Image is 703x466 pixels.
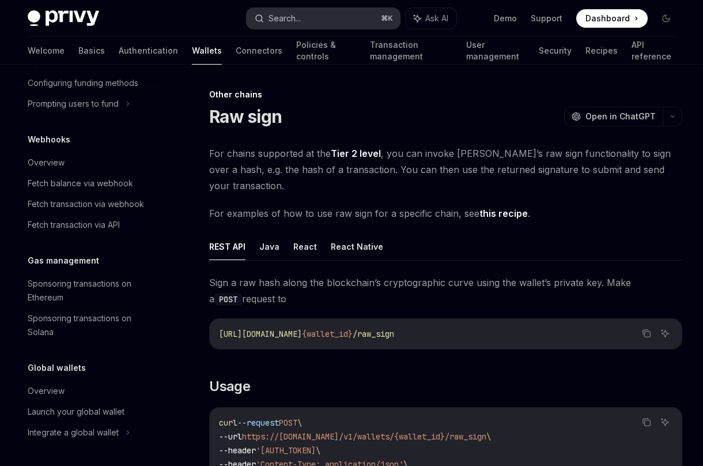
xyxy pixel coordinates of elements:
[237,418,279,428] span: --request
[657,9,675,28] button: Toggle dark mode
[639,326,654,341] button: Copy the contents from the code block
[331,233,383,260] button: React Native
[585,111,656,122] span: Open in ChatGPT
[256,445,316,456] span: '[AUTH_TOKEN]
[18,308,166,343] a: Sponsoring transactions on Solana
[28,156,65,170] div: Overview
[18,401,166,422] a: Launch your global wallet
[259,233,279,260] button: Java
[657,415,672,430] button: Ask AI
[236,37,282,65] a: Connectors
[564,107,663,126] button: Open in ChatGPT
[466,37,525,65] a: User management
[296,37,356,65] a: Policies & controls
[219,329,302,339] span: [URL][DOMAIN_NAME]
[247,8,400,29] button: Search...⌘K
[425,13,448,24] span: Ask AI
[209,275,682,307] span: Sign a raw hash along the blockchain’s cryptographic curve using the wallet’s private key. Make a...
[576,9,648,28] a: Dashboard
[639,415,654,430] button: Copy the contents from the code block
[28,10,99,27] img: dark logo
[18,194,166,215] a: Fetch transaction via webhook
[28,176,133,190] div: Fetch balance via webhook
[494,13,517,24] a: Demo
[209,233,245,260] button: REST API
[192,37,222,65] a: Wallets
[219,431,242,442] span: --url
[406,8,456,29] button: Ask AI
[302,329,353,339] span: {wallet_id}
[632,37,675,65] a: API reference
[331,148,381,160] a: Tier 2 level
[18,152,166,173] a: Overview
[209,89,682,100] div: Other chains
[28,218,120,232] div: Fetch transaction via API
[28,361,86,375] h5: Global wallets
[18,173,166,194] a: Fetch balance via webhook
[28,277,159,305] div: Sponsoring transactions on Ethereum
[18,73,166,93] a: Configuring funding methods
[28,197,144,211] div: Fetch transaction via webhook
[18,381,166,401] a: Overview
[242,431,486,442] span: https://[DOMAIN_NAME]/v1/wallets/{wallet_id}/raw_sign
[209,106,282,127] h1: Raw sign
[293,233,317,260] button: React
[119,37,178,65] a: Authentication
[209,377,250,396] span: Usage
[353,329,394,339] span: /raw_sign
[585,37,618,65] a: Recipes
[28,384,65,398] div: Overview
[370,37,453,65] a: Transaction management
[28,405,124,419] div: Launch your global wallet
[219,445,256,456] span: --header
[585,13,630,24] span: Dashboard
[381,14,393,23] span: ⌘ K
[486,431,491,442] span: \
[28,97,119,111] div: Prompting users to fund
[479,208,528,220] a: this recipe
[209,205,682,221] span: For examples of how to use raw sign for a specific chain, see .
[28,37,65,65] a: Welcome
[316,445,320,456] span: \
[18,215,166,235] a: Fetch transaction via API
[279,418,297,428] span: POST
[531,13,562,24] a: Support
[214,293,242,306] code: POST
[269,12,301,25] div: Search...
[78,37,105,65] a: Basics
[28,426,119,439] div: Integrate a global wallet
[28,254,99,268] h5: Gas management
[219,418,237,428] span: curl
[28,76,138,90] div: Configuring funding methods
[539,37,572,65] a: Security
[297,418,302,428] span: \
[209,145,682,194] span: For chains supported at the , you can invoke [PERSON_NAME]’s raw sign functionality to sign over ...
[28,311,159,339] div: Sponsoring transactions on Solana
[28,133,70,146] h5: Webhooks
[657,326,672,341] button: Ask AI
[18,273,166,308] a: Sponsoring transactions on Ethereum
